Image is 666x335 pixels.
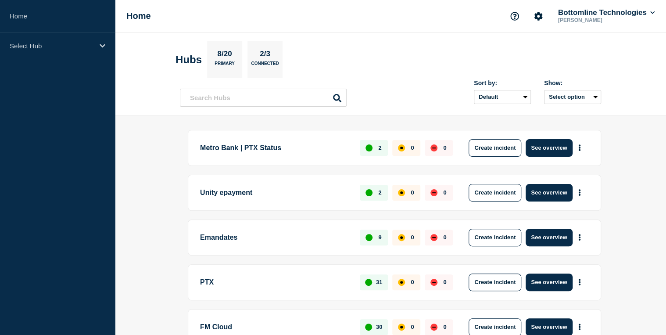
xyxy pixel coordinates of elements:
p: 0 [443,234,446,241]
div: affected [398,324,405,331]
p: 0 [443,324,446,330]
p: 9 [378,234,381,241]
p: 0 [443,144,446,151]
p: 0 [411,234,414,241]
button: See overview [526,229,572,246]
p: Primary [215,61,235,70]
p: [PERSON_NAME] [556,17,648,23]
div: Show: [544,79,601,86]
div: down [430,189,437,196]
button: More actions [574,184,585,201]
button: See overview [526,139,572,157]
div: up [365,234,372,241]
button: Create incident [469,139,521,157]
p: 0 [411,279,414,285]
h2: Hubs [175,54,202,66]
p: 0 [411,144,414,151]
div: down [430,279,437,286]
div: Sort by: [474,79,531,86]
div: up [365,144,372,151]
button: Create incident [469,184,521,202]
div: affected [398,189,405,196]
p: 30 [376,324,382,330]
button: More actions [574,140,585,156]
div: down [430,234,437,241]
div: up [365,189,372,196]
p: Metro Bank | PTX Status [200,139,350,157]
button: Create incident [469,274,521,291]
p: 2/3 [257,50,274,61]
p: Emandates [200,229,350,246]
p: 0 [443,189,446,196]
p: PTX [200,274,350,291]
button: Create incident [469,229,521,246]
button: Select option [544,90,601,104]
button: See overview [526,274,572,291]
p: 31 [376,279,382,285]
div: down [430,144,437,151]
p: 0 [411,189,414,196]
select: Sort by [474,90,531,104]
p: Connected [251,61,279,70]
h1: Home [126,11,151,21]
button: More actions [574,319,585,335]
p: 0 [443,279,446,285]
div: affected [398,144,405,151]
p: 2 [378,189,381,196]
div: up [365,279,372,286]
input: Search Hubs [180,89,347,107]
p: Unity epayment [200,184,350,202]
p: 0 [411,324,414,330]
p: 2 [378,144,381,151]
p: Select Hub [10,42,94,50]
button: Bottomline Technologies [556,8,656,17]
button: Account settings [529,7,548,25]
div: affected [398,234,405,241]
button: See overview [526,184,572,202]
button: Support [505,7,524,25]
button: More actions [574,274,585,290]
div: up [365,324,372,331]
div: down [430,324,437,331]
p: 8/20 [214,50,235,61]
div: affected [398,279,405,286]
button: More actions [574,229,585,245]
